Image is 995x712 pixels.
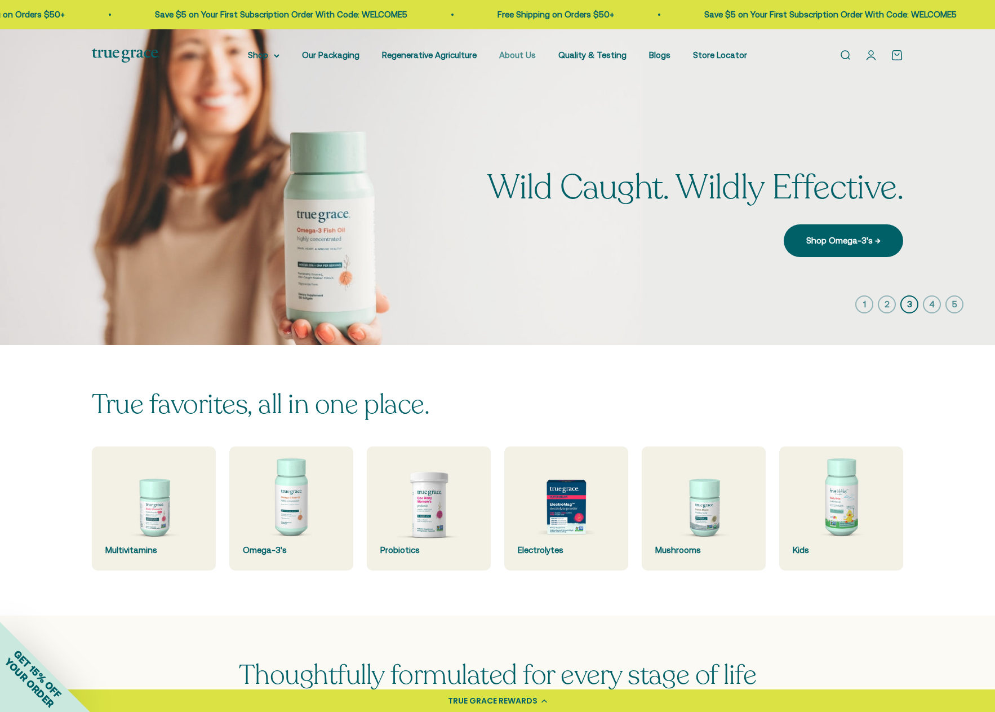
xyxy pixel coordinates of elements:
span: GET 15% OFF [11,648,64,700]
div: Probiotics [380,543,477,557]
div: Mushrooms [655,543,752,557]
a: Quality & Testing [558,50,627,60]
button: 4 [923,295,941,313]
a: Multivitamins [92,446,216,571]
p: Save $5 on Your First Subscription Order With Code: WELCOME5 [676,8,928,21]
button: 1 [855,295,873,313]
div: Kids [793,543,890,557]
button: 2 [878,295,896,313]
span: Thoughtfully formulated for every stage of life [239,657,756,693]
a: Shop Omega-3's → [784,224,903,257]
summary: Shop [248,48,279,62]
split-lines: Wild Caught. Wildly Effective. [487,165,903,211]
p: Save $5 on Your First Subscription Order With Code: WELCOME5 [126,8,379,21]
span: YOUR ORDER [2,656,56,710]
a: Blogs [649,50,670,60]
button: 5 [945,295,963,313]
a: Store Locator [693,50,747,60]
a: About Us [499,50,536,60]
a: Our Packaging [302,50,359,60]
a: Omega-3's [229,446,353,571]
a: Free Shipping on Orders $50+ [469,10,585,19]
a: Mushrooms [642,446,766,571]
div: TRUE GRACE REWARDS [448,695,538,707]
div: Omega-3's [243,543,340,557]
a: Regenerative Agriculture [382,50,477,60]
a: Kids [779,446,903,571]
div: Electrolytes [518,543,615,557]
a: Probiotics [367,446,491,571]
split-lines: True favorites, all in one place. [92,386,429,423]
a: Electrolytes [504,446,628,571]
div: Multivitamins [105,543,202,557]
button: 3 [900,295,918,313]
